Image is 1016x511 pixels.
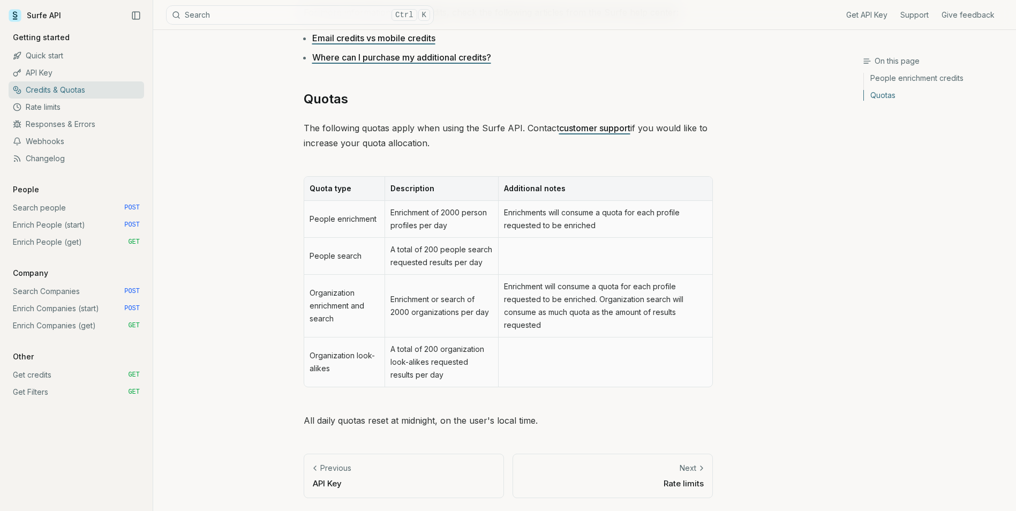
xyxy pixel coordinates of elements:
a: Support [900,10,929,20]
span: GET [128,321,140,330]
a: Enrich People (start) POST [9,216,144,234]
td: Organization look-alikes [304,337,385,387]
a: Credits & Quotas [9,81,144,99]
p: Previous [320,463,351,474]
span: POST [124,204,140,212]
p: Other [9,351,38,362]
th: Quota type [304,177,385,201]
button: Collapse Sidebar [128,7,144,24]
span: POST [124,304,140,313]
button: SearchCtrlK [166,5,434,25]
td: People search [304,238,385,275]
span: POST [124,287,140,296]
td: Enrichment of 2000 person profiles per day [385,201,498,238]
a: Get credits GET [9,366,144,384]
p: Rate limits [522,478,704,489]
a: Get Filters GET [9,384,144,401]
a: People enrichment credits [864,73,1007,87]
td: Enrichments will consume a quota for each profile requested to be enriched [498,201,712,238]
a: Give feedback [942,10,995,20]
a: Quick start [9,47,144,64]
p: API Key [313,478,495,489]
span: POST [124,221,140,229]
h3: On this page [863,56,1007,66]
p: All daily quotas reset at midnight, on the user's local time. [304,413,713,428]
th: Additional notes [498,177,712,201]
span: GET [128,388,140,396]
td: Organization enrichment and search [304,275,385,337]
span: GET [128,238,140,246]
td: A total of 200 people search requested results per day [385,238,498,275]
kbd: K [418,9,430,21]
a: API Key [9,64,144,81]
td: Enrichment or search of 2000 organizations per day [385,275,498,337]
a: NextRate limits [513,454,713,498]
th: Description [385,177,498,201]
a: Responses & Errors [9,116,144,133]
kbd: Ctrl [392,9,417,21]
a: Quotas [864,87,1007,101]
a: customer support [559,123,630,133]
p: People [9,184,43,195]
p: Getting started [9,32,74,43]
a: Enrich Companies (get) GET [9,317,144,334]
span: GET [128,371,140,379]
a: Changelog [9,150,144,167]
td: People enrichment [304,201,385,238]
a: Rate limits [9,99,144,116]
a: Search Companies POST [9,283,144,300]
a: Enrich Companies (start) POST [9,300,144,317]
td: Enrichment will consume a quota for each profile requested to be enriched. Organization search wi... [498,275,712,337]
a: Where can I purchase my additional credits? [312,52,491,63]
a: Surfe API [9,7,61,24]
p: Next [680,463,696,474]
a: Search people POST [9,199,144,216]
a: Quotas [304,91,348,108]
a: Get API Key [846,10,887,20]
p: The following quotas apply when using the Surfe API. Contact if you would like to increase your q... [304,121,713,151]
a: Email credits vs mobile credits [312,33,435,43]
a: PreviousAPI Key [304,454,504,498]
td: A total of 200 organization look-alikes requested results per day [385,337,498,387]
p: Company [9,268,52,279]
a: Enrich People (get) GET [9,234,144,251]
a: Webhooks [9,133,144,150]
